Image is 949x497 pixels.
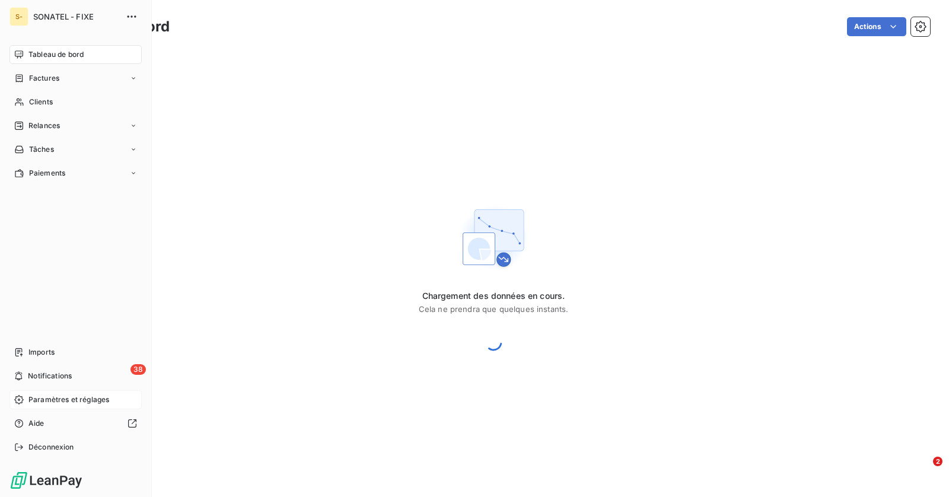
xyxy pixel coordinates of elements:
[456,200,531,276] img: First time
[29,73,59,84] span: Factures
[847,17,906,36] button: Actions
[28,371,72,381] span: Notifications
[933,457,942,466] span: 2
[9,471,83,490] img: Logo LeanPay
[9,414,142,433] a: Aide
[28,394,109,405] span: Paramètres et réglages
[909,457,937,485] iframe: Intercom live chat
[9,7,28,26] div: S-
[419,290,569,302] span: Chargement des données en cours.
[28,418,44,429] span: Aide
[33,12,119,21] span: SONATEL - FIXE
[28,442,74,453] span: Déconnexion
[28,347,55,358] span: Imports
[29,144,54,155] span: Tâches
[28,120,60,131] span: Relances
[419,304,569,314] span: Cela ne prendra que quelques instants.
[130,364,146,375] span: 38
[29,97,53,107] span: Clients
[29,168,65,179] span: Paiements
[28,49,84,60] span: Tableau de bord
